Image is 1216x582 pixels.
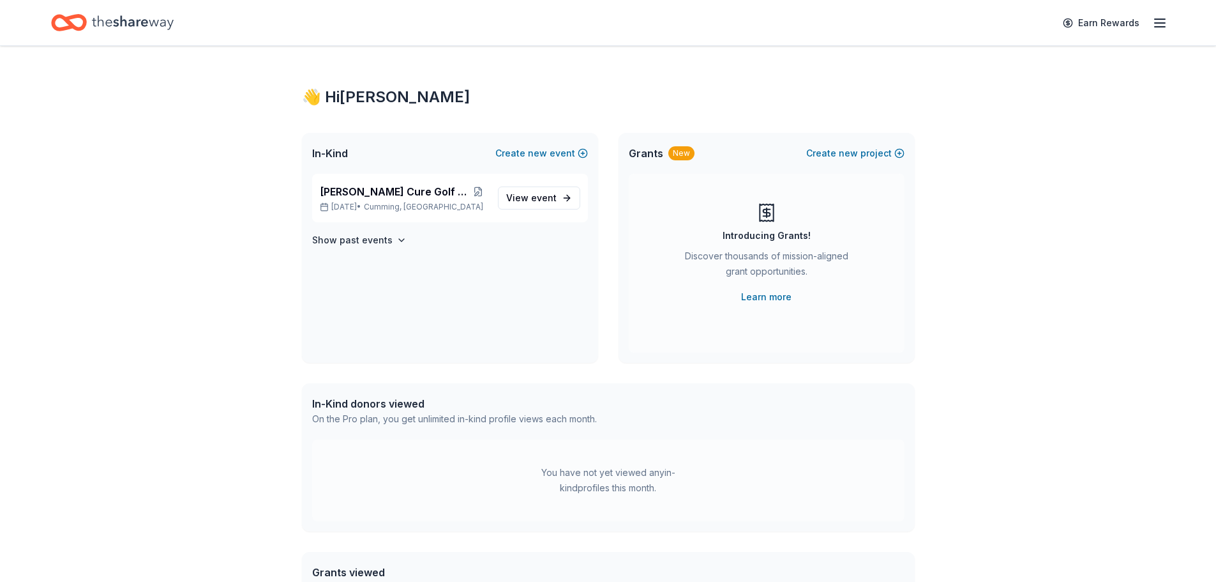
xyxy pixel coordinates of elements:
a: View event [498,187,580,210]
span: new [528,146,547,161]
span: [PERSON_NAME] Cure Golf Tournament [320,184,469,199]
span: View [506,190,557,206]
div: You have not yet viewed any in-kind profiles this month. [529,465,688,496]
span: Cumming, [GEOGRAPHIC_DATA] [364,202,483,212]
div: Grants viewed [312,565,558,580]
span: Grants [629,146,663,161]
p: [DATE] • [320,202,488,212]
span: event [531,192,557,203]
a: Home [51,8,174,38]
button: Show past events [312,233,407,248]
div: Introducing Grants! [723,228,811,243]
button: Createnewevent [495,146,588,161]
div: On the Pro plan, you get unlimited in-kind profile views each month. [312,411,597,427]
div: In-Kind donors viewed [312,396,597,411]
div: New [668,146,694,160]
span: In-Kind [312,146,348,161]
div: 👋 Hi [PERSON_NAME] [302,87,915,107]
h4: Show past events [312,233,393,248]
span: new [839,146,858,161]
button: Createnewproject [806,146,904,161]
div: Discover thousands of mission-aligned grant opportunities. [680,249,853,284]
a: Learn more [741,289,792,305]
a: Earn Rewards [1055,11,1147,34]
